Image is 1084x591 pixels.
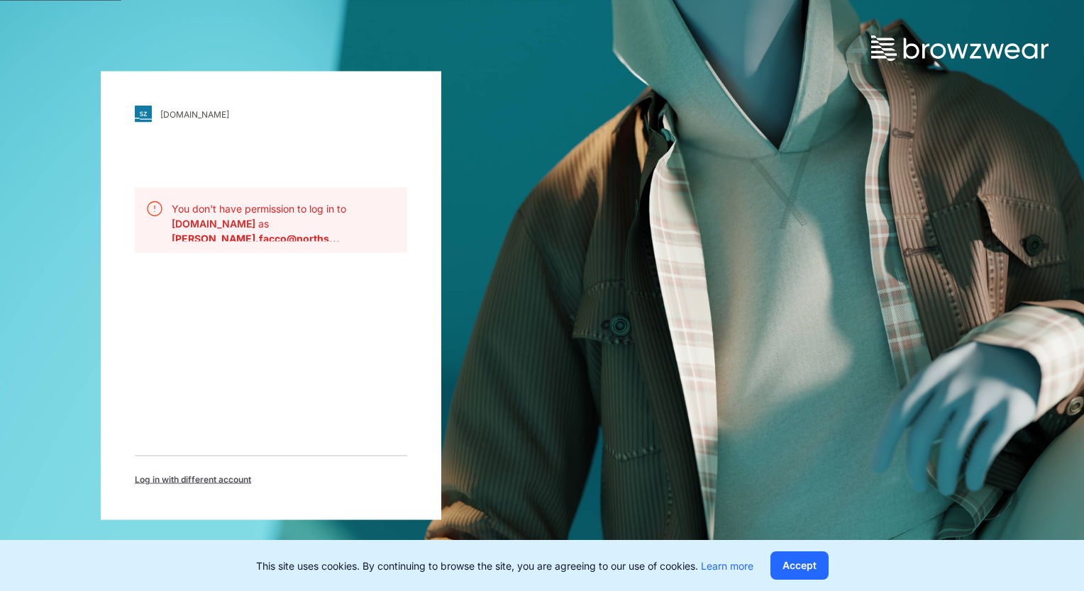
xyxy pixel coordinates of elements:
[135,473,251,486] span: Log in with different account
[172,201,396,231] p: You don't have permission to log in to as
[135,106,152,123] img: svg+xml;base64,PHN2ZyB3aWR0aD0iMjgiIGhlaWdodD0iMjgiIHZpZXdCb3g9IjAgMCAyOCAyOCIgZmlsbD0ibm9uZSIgeG...
[146,201,163,218] img: svg+xml;base64,PHN2ZyB3aWR0aD0iMjQiIGhlaWdodD0iMjQiIHZpZXdCb3g9IjAgMCAyNCAyNCIgZmlsbD0ibm9uZSIgeG...
[256,558,753,573] p: This site uses cookies. By continuing to browse the site, you are agreeing to our use of cookies.
[160,108,229,119] div: [DOMAIN_NAME]
[701,560,753,572] a: Learn more
[770,551,829,580] button: Accept
[172,218,258,230] b: [DOMAIN_NAME]
[135,106,407,123] a: [DOMAIN_NAME]
[871,35,1049,61] img: browzwear-logo.73288ffb.svg
[172,232,340,244] b: damiano.facco@northsails.com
